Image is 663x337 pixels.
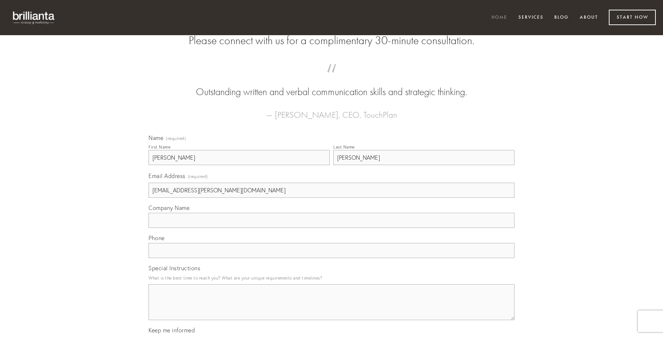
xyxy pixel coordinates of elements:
[149,172,185,179] span: Email Address
[149,265,200,272] span: Special Instructions
[575,12,603,24] a: About
[149,234,165,242] span: Phone
[333,144,355,150] div: Last Name
[166,136,186,141] span: (required)
[188,172,208,181] span: (required)
[149,273,514,283] p: What is the best time to reach you? What are your unique requirements and timelines?
[7,7,61,28] img: brillianta - research, strategy, marketing
[149,134,163,141] span: Name
[609,10,656,25] a: Start Now
[160,71,503,99] blockquote: Outstanding written and verbal communication skills and strategic thinking.
[149,34,514,47] h2: Please connect with us for a complimentary 30-minute consultation.
[149,327,195,334] span: Keep me informed
[149,204,189,211] span: Company Name
[487,12,512,24] a: Home
[550,12,573,24] a: Blog
[514,12,548,24] a: Services
[160,71,503,85] span: “
[160,99,503,122] figcaption: — [PERSON_NAME], CEO, TouchPlan
[149,144,170,150] div: First Name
